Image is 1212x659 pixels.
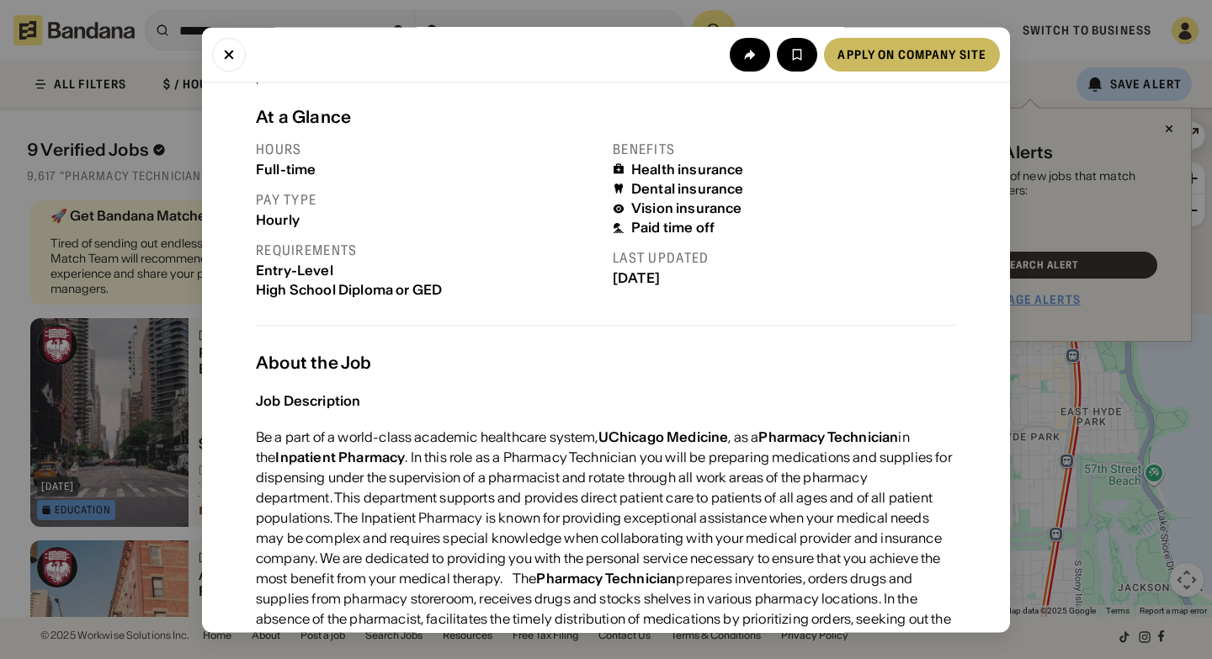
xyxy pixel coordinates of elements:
div: Inpatient Pharmacy [275,449,405,466]
div: Hours [256,141,599,158]
div: Pharmacy Technician [536,571,676,587]
div: Pharmacy Technician [758,429,898,446]
div: Apply on company site [837,48,986,60]
div: Entry-Level [256,263,599,279]
div: UChicago Medicine [598,429,729,446]
div: Dental insurance [631,181,744,197]
button: Close [212,37,246,71]
div: Benefits [613,141,956,158]
div: Hourly [256,212,599,228]
div: Health insurance [631,162,744,178]
div: Last updated [613,250,956,268]
div: Pay type [256,191,599,209]
div: [DATE] [613,271,956,287]
div: Full-time [256,162,599,178]
div: About the Job [256,353,956,374]
div: Paid time off [631,221,715,236]
div: Job Description [256,393,360,410]
div: Requirements [256,242,599,259]
div: Vision insurance [631,201,742,217]
div: High School Diploma or GED [256,282,599,298]
div: At a Glance [256,107,956,127]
